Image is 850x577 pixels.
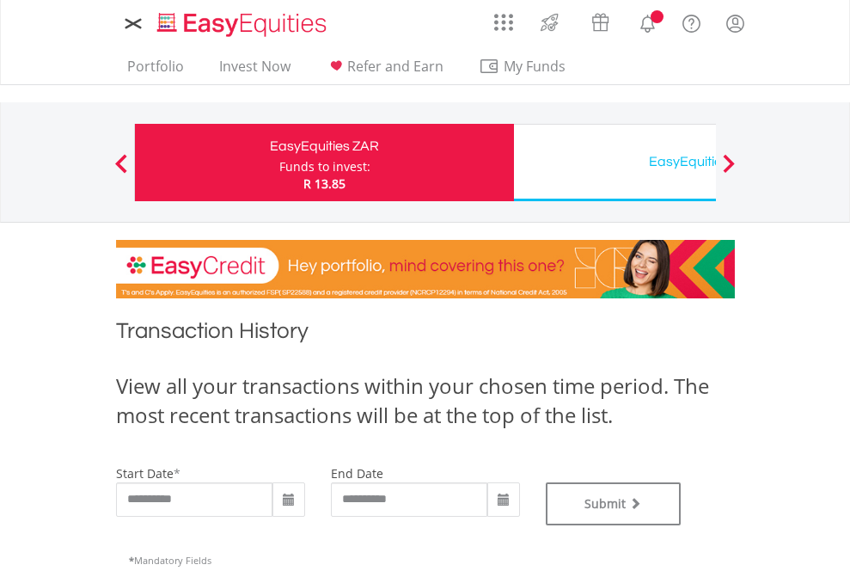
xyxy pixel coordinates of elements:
span: My Funds [479,55,591,77]
span: R 13.85 [303,175,346,192]
div: EasyEquities ZAR [145,134,504,158]
span: Refer and Earn [347,57,443,76]
a: Portfolio [120,58,191,84]
button: Submit [546,482,682,525]
a: My Profile [713,4,757,42]
button: Next [712,163,746,180]
a: FAQ's and Support [670,4,713,39]
a: Refer and Earn [319,58,450,84]
div: Funds to invest: [279,158,370,175]
a: Invest Now [212,58,297,84]
img: thrive-v2.svg [535,9,564,36]
span: Mandatory Fields [129,554,211,567]
img: EasyCredit Promotion Banner [116,240,735,298]
label: start date [116,465,174,482]
img: EasyEquities_Logo.png [154,10,333,39]
a: AppsGrid [483,4,524,32]
a: Home page [150,4,333,39]
h1: Transaction History [116,316,735,354]
img: vouchers-v2.svg [586,9,615,36]
a: Vouchers [575,4,626,36]
a: Notifications [626,4,670,39]
img: grid-menu-icon.svg [494,13,513,32]
button: Previous [104,163,138,180]
label: end date [331,465,383,482]
div: View all your transactions within your chosen time period. The most recent transactions will be a... [116,371,735,431]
